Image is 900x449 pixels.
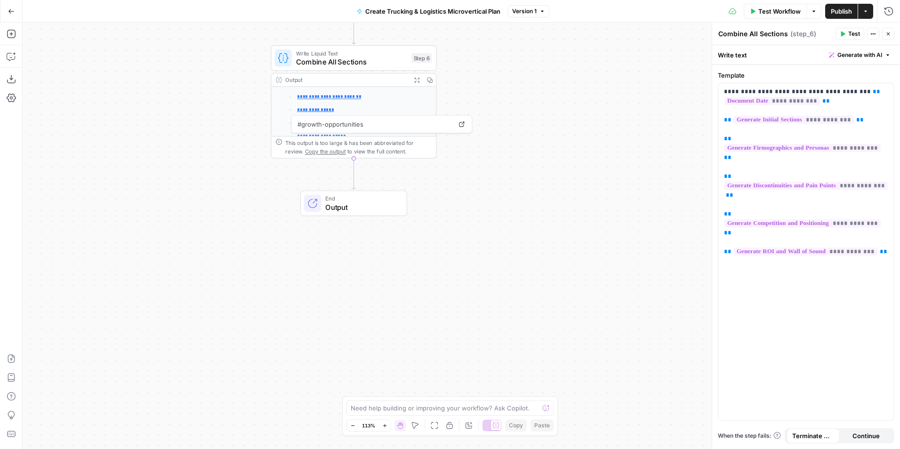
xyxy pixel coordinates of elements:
[758,7,801,16] span: Test Workflow
[271,191,437,216] div: EndOutput
[296,116,454,133] span: #growth-opportunities
[530,419,554,432] button: Paste
[296,56,407,67] span: Combine All Sections
[505,419,527,432] button: Copy
[362,422,375,429] span: 113%
[285,76,407,84] div: Output
[837,51,882,59] span: Generate with AI
[836,28,864,40] button: Test
[352,13,355,44] g: Edge from step_5 to step_6
[792,431,834,441] span: Terminate Workflow
[351,4,506,19] button: Create Trucking & Logistics Microvertical Plan
[718,432,781,440] a: When the step fails:
[534,421,550,430] span: Paste
[305,148,346,155] span: Copy the output
[744,4,806,19] button: Test Workflow
[352,159,355,190] g: Edge from step_6 to end
[718,29,788,39] textarea: Combine All Sections
[852,431,880,441] span: Continue
[509,421,523,430] span: Copy
[712,45,900,64] div: Write text
[825,49,894,61] button: Generate with AI
[512,7,537,16] span: Version 1
[285,139,432,156] div: This output is too large & has been abbreviated for review. to view the full content.
[325,202,398,213] span: Output
[296,49,407,57] span: Write Liquid Text
[840,428,893,443] button: Continue
[411,53,432,63] div: Step 6
[848,30,860,38] span: Test
[718,71,894,80] label: Template
[508,5,549,17] button: Version 1
[365,7,500,16] span: Create Trucking & Logistics Microvertical Plan
[325,194,398,203] span: End
[790,29,816,39] span: ( step_6 )
[825,4,858,19] button: Publish
[831,7,852,16] span: Publish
